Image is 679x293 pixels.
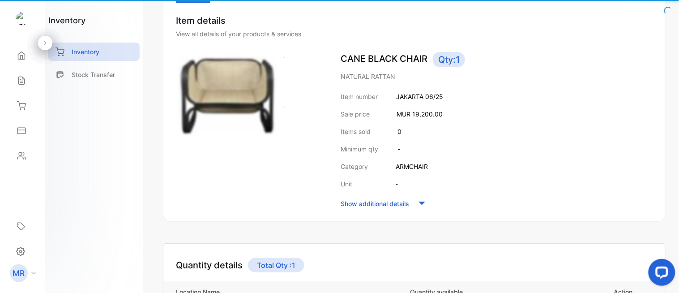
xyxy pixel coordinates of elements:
span: Qty: 1 [433,52,465,67]
a: Stock Transfer [48,65,140,84]
p: NATURAL RATTAN [341,72,653,81]
p: - [397,144,400,154]
h1: inventory [48,14,85,26]
img: item [176,52,285,149]
p: - [395,179,398,189]
p: Show additional details [341,199,409,208]
p: JAKARTA 06/25 [396,92,443,101]
a: Inventory [48,43,140,61]
p: Total Qty : 1 [248,258,304,272]
img: logo [16,12,29,25]
p: ARMCHAIR [396,162,428,171]
p: Item number [341,92,378,101]
p: Unit [341,179,352,189]
p: 0 [397,127,401,136]
p: CANE BLACK CHAIR [341,52,653,67]
p: Inventory [72,47,99,56]
span: MUR 19,200.00 [397,110,443,118]
p: Item details [176,14,653,27]
p: Minimum qty [341,144,378,154]
p: Stock Transfer [72,70,115,79]
p: Category [341,162,368,171]
p: Items sold [341,127,371,136]
iframe: LiveChat chat widget [641,255,679,293]
div: View all details of your products & services [176,29,653,39]
h4: Quantity details [176,259,243,272]
p: Sale price [341,109,370,119]
p: MR [13,267,25,279]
